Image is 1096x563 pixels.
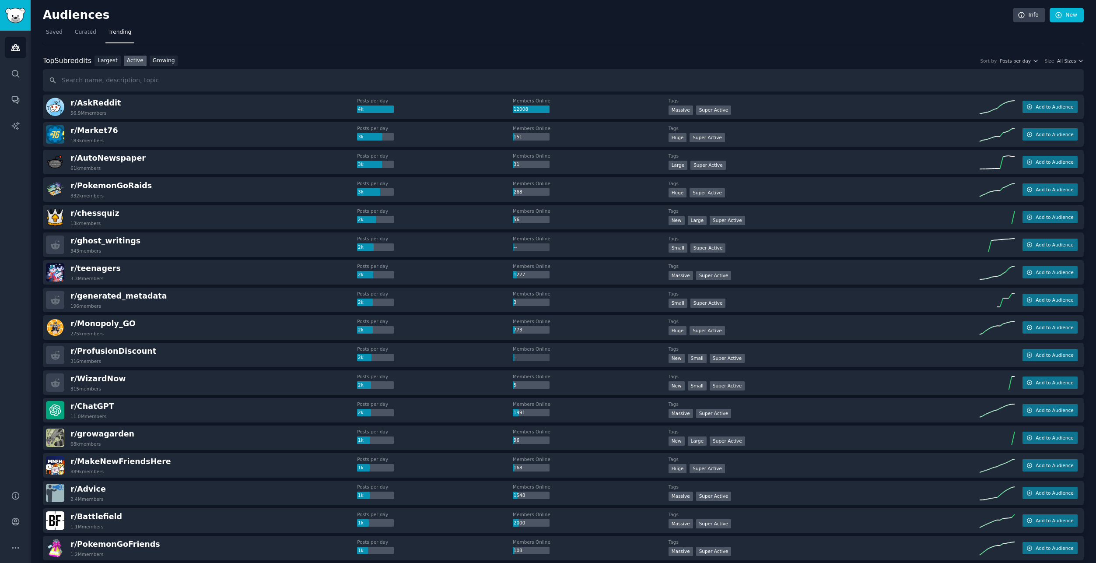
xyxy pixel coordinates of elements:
div: 11.0M members [70,413,106,419]
div: New [669,436,685,446]
dt: Posts per day [357,318,513,324]
span: r/ AutoNewspaper [70,154,146,162]
div: 12008 [513,106,550,113]
dt: Members Online [513,373,669,380]
div: Super Active [696,106,732,115]
button: Add to Audience [1022,514,1078,527]
div: Super Active [690,243,726,253]
img: chessquiz [46,208,64,226]
span: r/ ProfusionDiscount [70,347,156,355]
dt: Posts per day [357,153,513,159]
div: Super Active [690,133,725,142]
div: 316 members [70,358,101,364]
div: 2k [357,299,394,306]
div: 1.1M members [70,524,104,530]
div: 268 [513,188,550,196]
span: Add to Audience [1036,407,1073,413]
button: Add to Audience [1022,542,1078,554]
button: Add to Audience [1022,349,1078,361]
div: Super Active [710,436,745,446]
button: Posts per day [1000,58,1038,64]
div: Small [688,381,707,391]
dt: Members Online [513,236,669,242]
div: Super Active [690,326,725,335]
dt: Posts per day [357,180,513,186]
div: Huge [669,326,687,335]
a: Info [1013,8,1045,23]
dt: Tags [669,180,980,186]
div: New [669,381,685,391]
button: Add to Audience [1022,128,1078,141]
span: Posts per day [1000,58,1031,64]
a: Growing [150,56,178,67]
a: Curated [72,25,99,43]
dt: Tags [669,511,980,517]
div: Massive [669,492,693,501]
span: r/ Battlefield [70,512,122,521]
button: Add to Audience [1022,101,1078,113]
dt: Posts per day [357,429,513,435]
div: 61k members [70,165,101,171]
dt: Members Online [513,401,669,407]
dt: Members Online [513,318,669,324]
button: All Sizes [1057,58,1084,64]
button: Add to Audience [1022,183,1078,196]
div: 1k [357,519,394,527]
dt: Tags [669,236,980,242]
div: 4k [357,106,394,113]
dt: Posts per day [357,401,513,407]
dt: Tags [669,484,980,490]
div: 1k [357,436,394,444]
button: Add to Audience [1022,294,1078,306]
button: Add to Audience [1022,404,1078,416]
div: 96 [513,436,550,444]
div: 56.9M members [70,110,106,116]
div: 315 members [70,386,101,392]
div: 275k members [70,331,104,337]
span: Add to Audience [1036,462,1073,468]
span: r/ ChatGPT [70,402,114,411]
dt: Posts per day [357,291,513,297]
div: 196 members [70,303,101,309]
div: Small [669,243,687,253]
dt: Members Online [513,511,669,517]
div: New [669,354,685,363]
div: 2k [357,381,394,389]
button: Add to Audience [1022,432,1078,444]
div: 13k members [70,220,101,226]
div: Super Active [696,492,732,501]
div: 3k [357,133,394,141]
div: Super Active [690,299,726,308]
span: r/ ghost_writings [70,236,140,245]
span: Add to Audience [1036,104,1073,110]
img: Monopoly_GO [46,318,64,337]
div: 151 [513,133,550,141]
span: Add to Audience [1036,435,1073,441]
button: Add to Audience [1022,459,1078,472]
div: 343 members [70,248,101,254]
dt: Tags [669,401,980,407]
dt: Members Online [513,208,669,214]
img: AskReddit [46,98,64,116]
div: 2000 [513,519,550,527]
dt: Members Online [513,98,669,104]
span: Add to Audience [1036,490,1073,496]
img: Battlefield [46,511,64,530]
div: Large [669,161,688,170]
div: Super Active [710,216,745,225]
button: Add to Audience [1022,239,1078,251]
div: Super Active [696,271,732,280]
img: teenagers [46,263,64,281]
div: 1.2M members [70,551,104,557]
div: 3k [357,188,394,196]
div: Massive [669,409,693,418]
div: Size [1045,58,1054,64]
span: Add to Audience [1036,324,1073,331]
dt: Tags [669,318,980,324]
span: Add to Audience [1036,545,1073,551]
div: 31 [513,161,550,169]
div: 68k members [70,441,101,447]
div: Top Subreddits [43,56,91,67]
span: r/ PokemonGoRaids [70,181,152,190]
span: r/ AskReddit [70,99,121,107]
